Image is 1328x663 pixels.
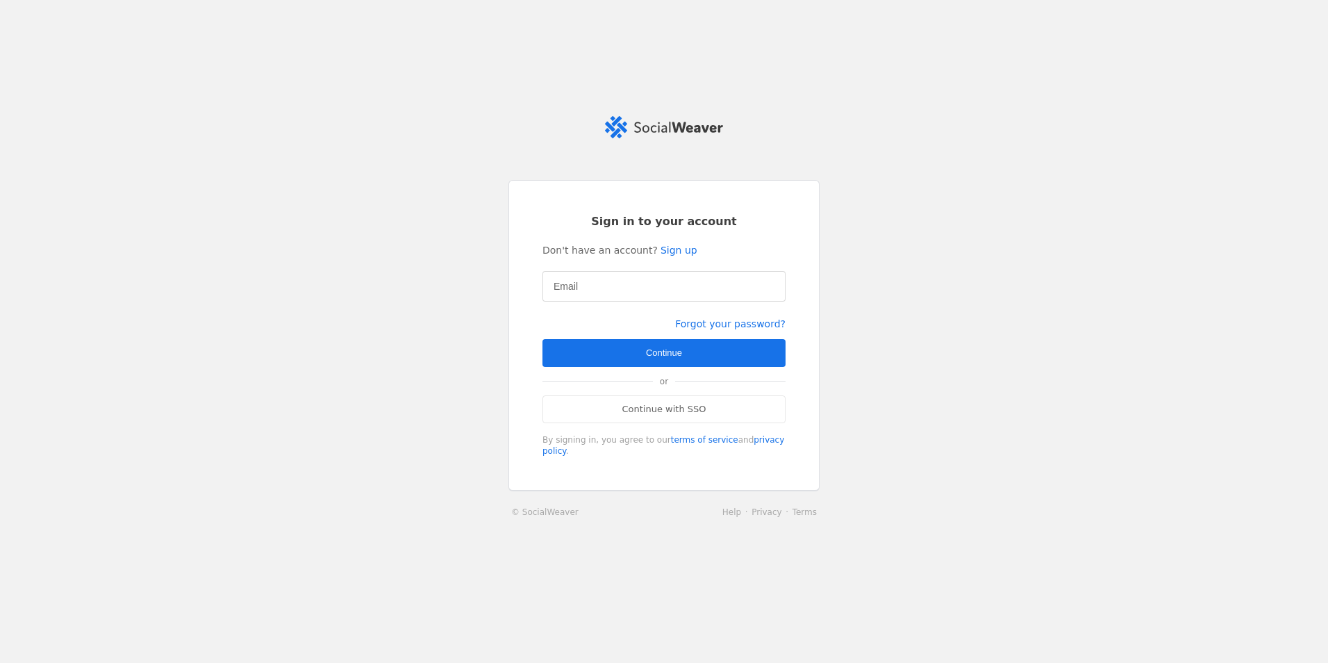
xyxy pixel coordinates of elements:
[554,278,774,295] input: Email
[542,243,658,257] span: Don't have an account?
[542,339,786,367] button: Continue
[671,435,738,445] a: terms of service
[752,507,781,517] a: Privacy
[542,434,786,457] div: By signing in, you agree to our and .
[554,278,578,295] mat-label: Email
[741,505,752,519] li: ·
[661,243,697,257] a: Sign up
[782,505,792,519] li: ·
[591,214,737,229] span: Sign in to your account
[646,346,682,360] span: Continue
[722,507,741,517] a: Help
[542,395,786,423] a: Continue with SSO
[675,318,786,329] a: Forgot your password?
[542,435,784,456] a: privacy policy
[653,368,675,395] span: or
[511,505,579,519] a: © SocialWeaver
[792,507,817,517] a: Terms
